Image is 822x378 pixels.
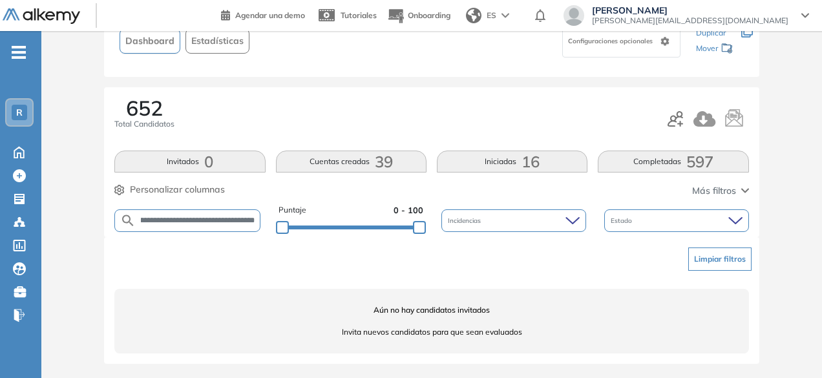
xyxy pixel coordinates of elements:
[604,209,749,232] div: Estado
[394,204,423,216] span: 0 - 100
[191,34,244,48] span: Estadísticas
[696,28,726,37] span: Duplicar
[692,184,736,198] span: Más filtros
[16,107,23,118] span: R
[688,247,752,271] button: Limpiar filtros
[114,304,748,316] span: Aún no hay candidatos invitados
[692,184,749,198] button: Más filtros
[12,51,26,54] i: -
[130,183,225,196] span: Personalizar columnas
[441,209,586,232] div: Incidencias
[466,8,481,23] img: world
[3,8,80,25] img: Logo
[598,151,748,173] button: Completadas597
[114,326,748,338] span: Invita nuevos candidatos para que sean evaluados
[235,10,305,20] span: Agendar una demo
[696,37,733,61] div: Mover
[592,16,788,26] span: [PERSON_NAME][EMAIL_ADDRESS][DOMAIN_NAME]
[114,151,265,173] button: Invitados0
[611,216,635,226] span: Estado
[568,36,655,46] span: Configuraciones opcionales
[120,28,180,54] button: Dashboard
[387,2,450,30] button: Onboarding
[592,5,788,16] span: [PERSON_NAME]
[437,151,587,173] button: Iniciadas16
[221,6,305,22] a: Agendar una demo
[448,216,483,226] span: Incidencias
[114,118,174,130] span: Total Candidatos
[279,204,306,216] span: Puntaje
[487,10,496,21] span: ES
[125,34,174,48] span: Dashboard
[276,151,427,173] button: Cuentas creadas39
[562,25,680,58] div: Configuraciones opcionales
[185,28,249,54] button: Estadísticas
[120,213,136,229] img: SEARCH_ALT
[126,98,163,118] span: 652
[114,183,225,196] button: Personalizar columnas
[341,10,377,20] span: Tutoriales
[408,10,450,20] span: Onboarding
[501,13,509,18] img: arrow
